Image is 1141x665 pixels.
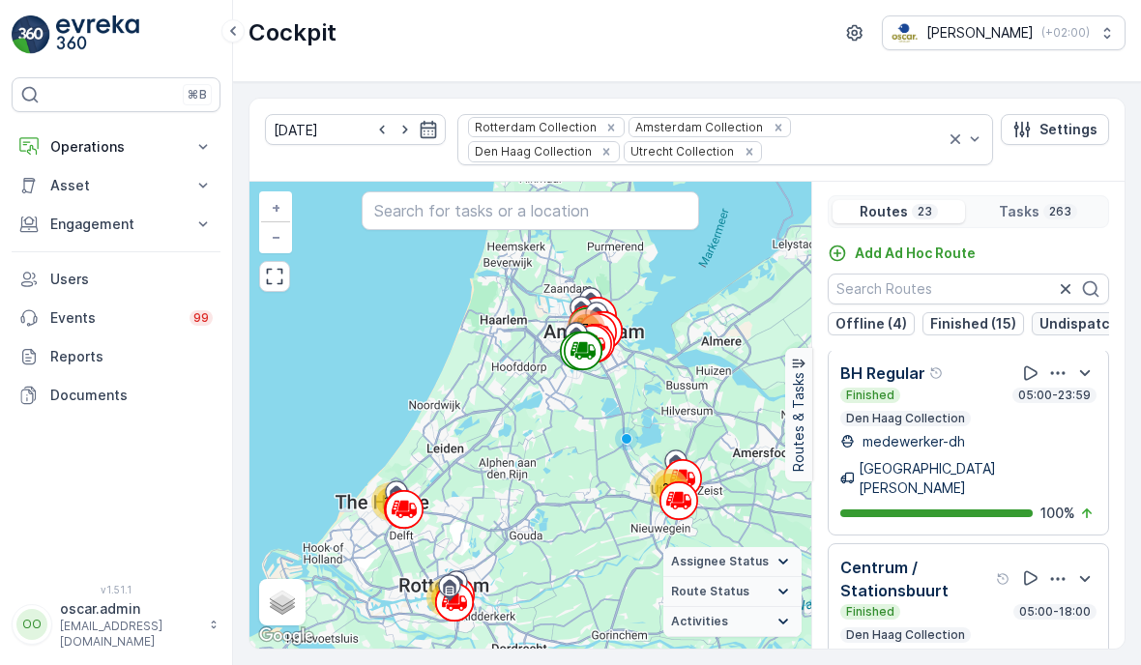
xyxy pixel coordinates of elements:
[12,584,220,595] span: v 1.51.1
[12,128,220,166] button: Operations
[844,411,967,426] p: Den Haag Collection
[768,120,789,135] div: Remove Amsterdam Collection
[567,309,605,348] div: 176
[891,22,919,43] img: basis-logo_rgb2x.png
[12,299,220,337] a: Events99
[859,459,1097,498] p: [GEOGRAPHIC_DATA][PERSON_NAME]
[1001,114,1109,145] button: Settings
[469,142,595,160] div: Den Haag Collection
[835,314,907,333] p: Offline (4)
[860,202,908,221] p: Routes
[50,308,178,328] p: Events
[996,571,1011,587] div: Help Tooltip Icon
[1039,120,1097,139] p: Settings
[193,310,209,326] p: 99
[916,204,934,219] p: 23
[1040,504,1075,523] p: 100 %
[469,118,600,136] div: Rotterdam Collection
[188,87,207,102] p: ⌘B
[596,144,617,159] div: Remove Den Haag Collection
[671,614,728,629] span: Activities
[671,584,749,599] span: Route Status
[12,205,220,244] button: Engagement
[12,376,220,415] a: Documents
[844,604,896,620] p: Finished
[828,274,1109,304] input: Search Routes
[855,244,976,263] p: Add Ad Hoc Route
[844,388,896,403] p: Finished
[56,15,139,54] img: logo_light-DOdMpM7g.png
[663,607,802,637] summary: Activities
[249,17,336,48] p: Cockpit
[426,578,465,617] div: 49
[650,469,688,507] div: 24
[261,581,304,623] a: Layers
[926,23,1034,43] p: [PERSON_NAME]
[929,365,945,381] div: Help Tooltip Icon
[362,191,699,230] input: Search for tasks or a location
[12,599,220,650] button: OOoscar.admin[EMAIL_ADDRESS][DOMAIN_NAME]
[828,312,915,335] button: Offline (4)
[371,482,410,521] div: 14
[828,244,976,263] a: Add Ad Hoc Route
[629,118,766,136] div: Amsterdam Collection
[671,554,769,569] span: Assignee Status
[265,114,446,145] input: dd/mm/yyyy
[662,480,677,495] span: 24
[12,337,220,376] a: Reports
[930,314,1016,333] p: Finished (15)
[840,556,992,602] p: Centrum / Stationsbuurt
[16,609,47,640] div: OO
[12,260,220,299] a: Users
[739,144,760,159] div: Remove Utrecht Collection
[50,176,182,195] p: Asset
[261,222,290,251] a: Zoom Out
[60,599,199,619] p: oscar.admin
[625,142,737,160] div: Utrecht Collection
[12,15,50,54] img: logo
[844,627,967,643] p: Den Haag Collection
[1017,604,1093,620] p: 05:00-18:00
[1041,25,1090,41] p: ( +02:00 )
[663,547,802,577] summary: Assignee Status
[50,270,213,289] p: Users
[922,312,1024,335] button: Finished (15)
[12,166,220,205] button: Asset
[272,228,281,245] span: −
[50,137,182,157] p: Operations
[60,619,199,650] p: [EMAIL_ADDRESS][DOMAIN_NAME]
[50,386,213,405] p: Documents
[789,373,808,473] p: Routes & Tasks
[859,432,965,451] p: medewerker-dh
[663,577,802,607] summary: Route Status
[1047,204,1073,219] p: 263
[272,199,280,216] span: +
[1016,388,1093,403] p: 05:00-23:59
[882,15,1126,50] button: [PERSON_NAME](+02:00)
[999,202,1039,221] p: Tasks
[840,361,925,385] p: BH Regular
[254,623,318,649] a: Open this area in Google Maps (opens a new window)
[254,623,318,649] img: Google
[50,215,182,234] p: Engagement
[600,120,622,135] div: Remove Rotterdam Collection
[50,347,213,366] p: Reports
[261,193,290,222] a: Zoom In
